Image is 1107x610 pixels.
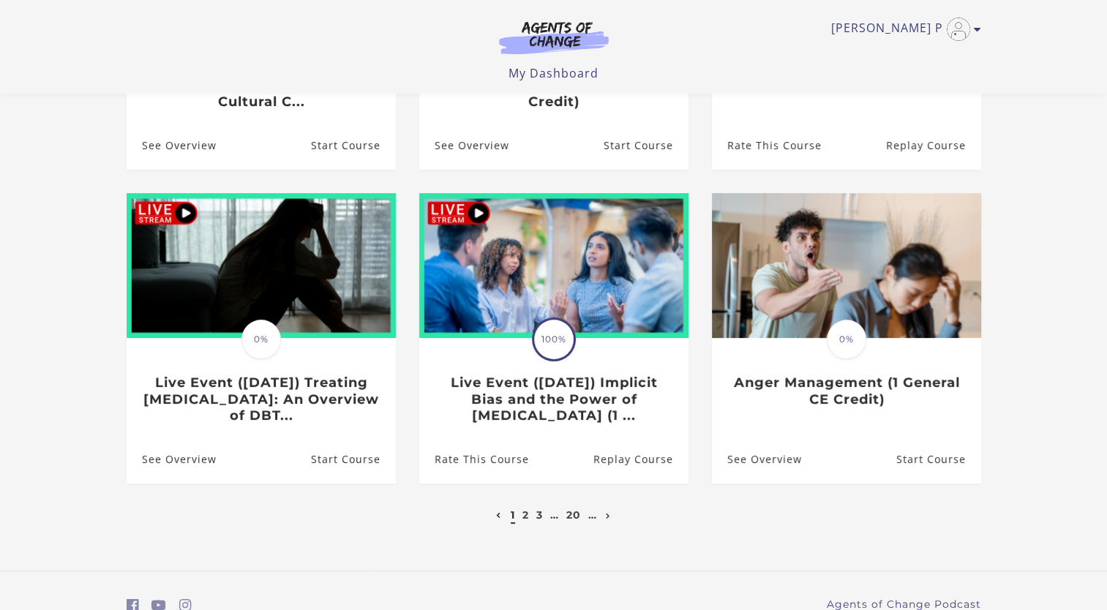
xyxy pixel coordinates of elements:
[127,122,217,170] a: Best Practices for Clinical Care with Asian Americans (1 Cultural C...: See Overview
[727,374,965,407] h3: Anger Management (1 General CE Credit)
[712,122,822,170] a: Live Event: Resiliency as a Helping Professional NP: Rate This Course
[241,320,281,359] span: 0%
[509,65,598,81] a: My Dashboard
[419,122,509,170] a: Resiliency as a Helping Professional (1 General CE Credit): See Overview
[712,435,802,483] a: Anger Management (1 General CE Credit): See Overview
[511,508,515,521] a: 1
[603,122,688,170] a: Resiliency as a Helping Professional (1 General CE Credit): Resume Course
[566,508,581,521] a: 20
[435,374,672,424] h3: Live Event ([DATE]) Implicit Bias and the Power of [MEDICAL_DATA] (1 ...
[588,508,597,521] a: …
[522,508,529,521] a: 2
[593,435,688,483] a: Live Event (8/1/25) Implicit Bias and the Power of Peer Support (1 ...: Resume Course
[896,435,980,483] a: Anger Management (1 General CE Credit): Resume Course
[534,320,574,359] span: 100%
[602,508,615,521] a: Next page
[484,20,624,54] img: Agents of Change Logo
[536,508,543,521] a: 3
[310,435,395,483] a: Live Event (8/22/25) Treating Anxiety Disorders: An Overview of DBT...: Resume Course
[127,435,217,483] a: Live Event (8/22/25) Treating Anxiety Disorders: An Overview of DBT...: See Overview
[310,122,395,170] a: Best Practices for Clinical Care with Asian Americans (1 Cultural C...: Resume Course
[831,18,974,41] a: Toggle menu
[142,374,380,424] h3: Live Event ([DATE]) Treating [MEDICAL_DATA]: An Overview of DBT...
[550,508,559,521] a: …
[419,435,529,483] a: Live Event (8/1/25) Implicit Bias and the Power of Peer Support (1 ...: Rate This Course
[827,320,866,359] span: 0%
[885,122,980,170] a: Live Event: Resiliency as a Helping Professional NP: Resume Course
